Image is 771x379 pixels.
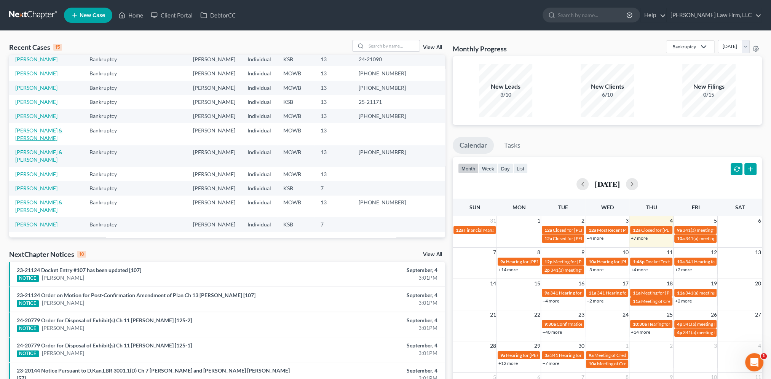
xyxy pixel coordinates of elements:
[423,45,442,50] a: View All
[17,300,39,307] div: NOTICE
[558,8,627,22] input: Search by name...
[241,123,277,145] td: Individual
[302,266,437,274] div: September, 4
[685,259,753,264] span: 341 Hearing for [PERSON_NAME]
[632,298,640,304] span: 11a
[713,341,717,350] span: 3
[677,259,684,264] span: 10a
[588,227,596,233] span: 12a
[17,350,39,357] div: NOTICE
[353,52,412,66] td: 24-21090
[675,298,691,304] a: +2 more
[621,279,629,288] span: 17
[757,216,762,225] span: 6
[9,43,62,52] div: Recent Cases
[492,248,496,257] span: 7
[536,216,541,225] span: 1
[302,342,437,349] div: September, 4
[577,310,585,319] span: 23
[277,66,314,80] td: MOWB
[498,360,517,366] a: +12 more
[677,330,682,335] span: 4p
[745,353,763,371] iframe: Intercom live chat
[500,259,505,264] span: 9a
[550,290,618,296] span: 341 Hearing for [PERSON_NAME]
[675,267,691,272] a: +2 more
[453,44,507,53] h3: Monthly Progress
[489,310,496,319] span: 21
[682,91,736,99] div: 0/15
[683,330,756,335] span: 341(a) meeting for [PERSON_NAME]
[542,298,559,304] a: +4 more
[15,127,62,141] a: [PERSON_NAME] & [PERSON_NAME]
[666,279,673,288] span: 18
[9,250,86,259] div: NextChapter Notices
[15,199,62,213] a: [PERSON_NAME] & [PERSON_NAME]
[641,227,698,233] span: Closed for [PERSON_NAME]
[302,299,437,307] div: 3:01PM
[187,66,241,80] td: [PERSON_NAME]
[586,267,603,272] a: +3 more
[83,95,131,109] td: Bankruptcy
[581,82,634,91] div: New Clients
[15,99,57,105] a: [PERSON_NAME]
[314,167,353,181] td: 13
[83,217,131,231] td: Bankruptcy
[542,360,559,366] a: +7 more
[691,204,699,210] span: Fri
[77,251,86,258] div: 10
[594,352,678,358] span: Meeting of Creditors for [PERSON_NAME]
[15,70,57,76] a: [PERSON_NAME]
[83,181,131,195] td: Bankruptcy
[83,66,131,80] td: Bankruptcy
[506,352,565,358] span: Hearing for [PERSON_NAME]
[83,109,131,123] td: Bankruptcy
[42,324,84,332] a: [PERSON_NAME]
[666,248,673,257] span: 11
[552,227,610,233] span: Closed for [PERSON_NAME]
[423,252,442,257] a: View All
[645,259,677,264] span: Docket Text: for
[683,321,756,327] span: 341(a) meeting for [PERSON_NAME]
[601,204,613,210] span: Wed
[15,221,57,228] a: [PERSON_NAME]
[577,341,585,350] span: 30
[621,310,629,319] span: 24
[314,81,353,95] td: 13
[314,66,353,80] td: 13
[458,163,479,174] button: month
[552,236,656,241] span: Closed for [PERSON_NAME][GEOGRAPHIC_DATA]
[577,279,585,288] span: 16
[17,317,192,323] a: 24-20779 Order for Disposal of Exhibit(s) Ch 11 [PERSON_NAME] [125-2]
[586,298,603,304] a: +2 more
[558,204,568,210] span: Tue
[647,321,707,327] span: Hearing for [PERSON_NAME]
[83,167,131,181] td: Bankruptcy
[196,8,239,22] a: DebtorCC
[314,217,353,231] td: 7
[479,91,532,99] div: 3/10
[641,290,701,296] span: Meeting for [PERSON_NAME]
[241,145,277,167] td: Individual
[366,40,420,51] input: Search by name...
[542,329,562,335] a: +40 more
[500,352,505,358] span: 9a
[314,181,353,195] td: 7
[497,137,527,154] a: Tasks
[187,167,241,181] td: [PERSON_NAME]
[677,321,682,327] span: 4p
[302,291,437,299] div: September, 4
[685,290,758,296] span: 341(a) meeting for [PERSON_NAME]
[15,113,57,119] a: [PERSON_NAME]
[187,95,241,109] td: [PERSON_NAME]
[241,109,277,123] td: Individual
[513,163,528,174] button: list
[53,44,62,51] div: 15
[15,171,57,177] a: [PERSON_NAME]
[353,145,412,167] td: [PHONE_NUMBER]
[761,353,767,359] span: 1
[302,317,437,324] div: September, 4
[241,167,277,181] td: Individual
[544,236,552,241] span: 12a
[588,290,596,296] span: 11a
